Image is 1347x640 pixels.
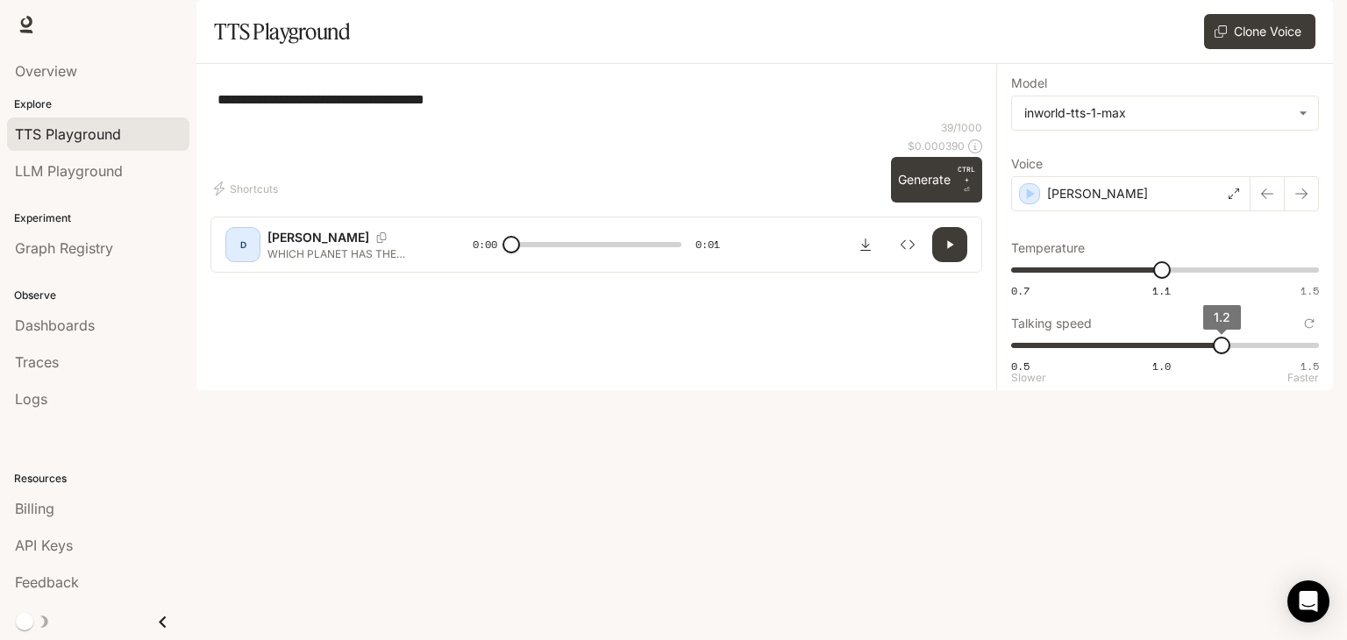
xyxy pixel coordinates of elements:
span: 1.5 [1301,283,1319,298]
p: WHICH PLANET HAS THE STRONGEST GRAVITY? [267,246,431,261]
p: [PERSON_NAME] [267,229,369,246]
span: 0.5 [1011,359,1030,373]
button: GenerateCTRL +⏎ [891,157,982,203]
span: 0.7 [1011,283,1030,298]
span: 1.1 [1152,283,1171,298]
p: ⏎ [958,164,975,196]
button: Inspect [890,227,925,262]
button: Shortcuts [210,174,285,203]
span: 0:00 [473,236,497,253]
p: Model [1011,77,1047,89]
span: 1.2 [1214,309,1230,324]
p: Faster [1287,373,1319,383]
p: 39 / 1000 [941,120,982,135]
span: 1.0 [1152,359,1171,373]
p: Slower [1011,373,1046,383]
div: inworld-tts-1-max [1024,104,1290,122]
span: 1.5 [1301,359,1319,373]
p: Talking speed [1011,317,1092,330]
div: inworld-tts-1-max [1012,96,1318,130]
span: 0:01 [695,236,720,253]
div: D [229,231,257,259]
p: Temperature [1011,242,1085,254]
button: Download audio [848,227,883,262]
button: Clone Voice [1204,14,1315,49]
p: Voice [1011,158,1043,170]
h1: TTS Playground [214,14,350,49]
div: Open Intercom Messenger [1287,580,1329,622]
button: Copy Voice ID [369,232,394,243]
p: $ 0.000390 [908,139,965,153]
p: CTRL + [958,164,975,185]
p: [PERSON_NAME] [1047,185,1148,203]
button: Reset to default [1300,314,1319,333]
